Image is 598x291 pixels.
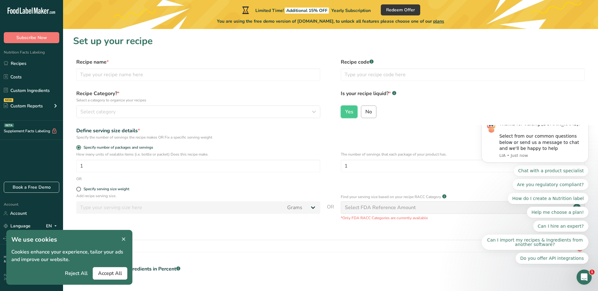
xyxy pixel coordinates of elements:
a: Book a Free Demo [4,182,59,193]
div: OR [76,176,82,182]
span: Reject All [65,270,88,277]
div: Specify the number of servings the recipe makes OR Fix a specific serving weight [76,134,320,140]
input: Type your density here [77,240,541,252]
span: Accept All [98,270,122,277]
button: Subscribe Now [4,32,59,43]
input: Type your recipe code here [341,68,585,81]
span: Additional 15% OFF [285,8,329,14]
span: Yes [345,109,353,115]
div: EN [46,222,59,230]
span: 1 [589,270,595,275]
p: The number of servings that each package of your product has. [341,151,585,157]
h1: Set up your recipe [73,34,588,48]
iframe: Intercom notifications message [472,125,598,268]
span: plans [433,18,444,24]
button: Quick reply: Do you offer API integrations [44,128,117,139]
div: BETA [4,123,14,127]
iframe: Intercom live chat [577,270,592,285]
button: Quick reply: Chat with a product specialist [42,40,117,51]
span: Yearly Subscription [331,8,371,14]
p: Find your serving size based on your recipe RACC Category [341,194,441,200]
div: Quick reply options [9,40,117,139]
span: You are using the free demo version of [DOMAIN_NAME], to unlock all features please choose one of... [217,18,444,25]
p: *Only FDA RACC Categories are currently available [341,215,585,221]
span: Redeem Offer [386,7,415,13]
label: Recipe name [76,58,320,66]
a: Language [4,220,31,231]
div: Select FDA Reference Amount [345,204,416,211]
div: Define serving size details [76,127,320,134]
p: Add recipe serving size. [76,193,320,199]
label: Is your recipe liquid? [341,90,585,103]
button: Reject All [60,267,93,280]
h1: We use cookies [11,235,127,244]
div: Recipe Density [77,230,541,237]
button: Redeem Offer [381,4,420,15]
input: Type your serving size here [76,201,283,214]
button: Quick reply: Are you regulatory compliant? [40,54,117,65]
div: Powered By FoodLabelMaker © 2025 All Rights Reserved [4,273,59,281]
span: Subscribe Now [16,34,47,41]
p: Message from LIA, sent Just now [27,28,112,33]
div: NEW [4,98,13,102]
p: How many units of sealable items (i.e. bottle or packet) Does this recipe make. [76,151,320,157]
p: Select a category to organize your recipes [76,97,320,103]
p: Cookies enhance your experience, tailor your ads and improve our website. [11,248,127,263]
button: Quick reply: Can I hire an expert? [61,95,117,107]
button: Quick reply: How do I create a Nutrition label [36,68,117,79]
button: Accept All [93,267,127,280]
span: No [365,109,372,115]
a: Terms & Conditions . [4,255,59,264]
label: Recipe code [341,58,585,66]
div: Input Recipe ingredients in Percent [94,265,180,273]
button: Select category [76,106,320,118]
span: OR [327,203,334,221]
a: Hire an Expert . [4,255,26,259]
button: Quick reply: Help me choose a plan! [55,82,117,93]
div: Specify serving size weight [84,187,129,191]
button: Quick reply: Can I import my recipes & Ingredients from another software? [9,109,117,125]
div: Limited Time! [241,6,371,14]
div: Custom Reports [4,103,43,109]
span: Select category [80,108,116,116]
span: Specify number of packages and servings [81,145,153,150]
input: Type your recipe name here [76,68,320,81]
label: Recipe Category? [76,90,320,103]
